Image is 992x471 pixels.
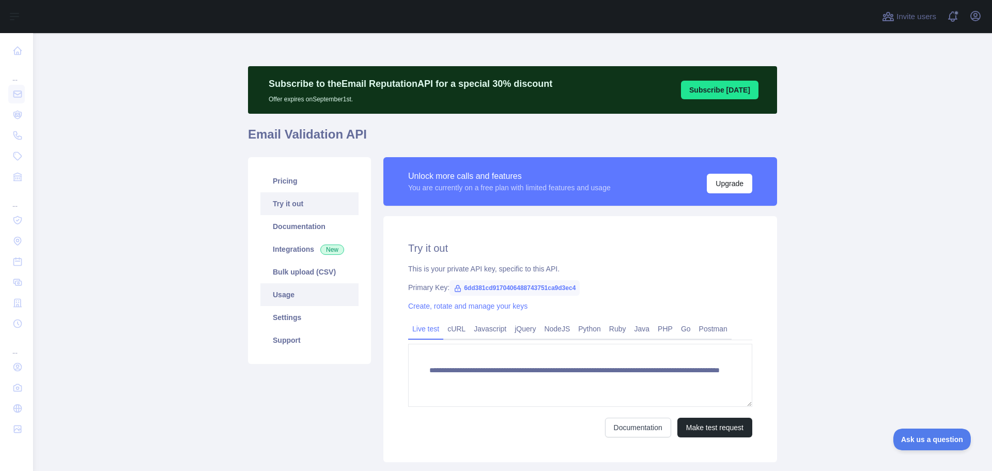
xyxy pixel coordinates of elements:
[443,321,470,337] a: cURL
[320,245,344,255] span: New
[654,321,677,337] a: PHP
[260,238,359,261] a: Integrations New
[510,321,540,337] a: jQuery
[470,321,510,337] a: Javascript
[408,302,528,310] a: Create, rotate and manage your keys
[260,283,359,306] a: Usage
[630,321,654,337] a: Java
[893,429,971,450] iframe: Toggle Customer Support
[408,321,443,337] a: Live test
[681,81,758,99] button: Subscribe [DATE]
[260,261,359,283] a: Bulk upload (CSV)
[8,62,25,83] div: ...
[574,321,605,337] a: Python
[707,174,752,193] button: Upgrade
[260,192,359,215] a: Try it out
[269,91,552,103] p: Offer expires on September 1st.
[269,77,552,91] p: Subscribe to the Email Reputation API for a special 30 % discount
[677,418,752,437] button: Make test request
[677,321,695,337] a: Go
[8,188,25,209] div: ...
[408,241,752,255] h2: Try it out
[260,306,359,329] a: Settings
[695,321,732,337] a: Postman
[408,170,611,183] div: Unlock more calls and features
[8,335,25,356] div: ...
[408,282,752,293] div: Primary Key:
[260,170,359,192] a: Pricing
[408,183,611,193] div: You are currently on a free plan with limited features and usage
[896,11,936,23] span: Invite users
[605,321,630,337] a: Ruby
[605,418,671,437] a: Documentation
[248,126,777,151] h1: Email Validation API
[880,8,938,25] button: Invite users
[540,321,574,337] a: NodeJS
[260,215,359,238] a: Documentation
[260,329,359,352] a: Support
[408,264,752,274] div: This is your private API key, specific to this API.
[450,280,580,296] span: 6dd381cd9170406488743751ca9d3ec4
